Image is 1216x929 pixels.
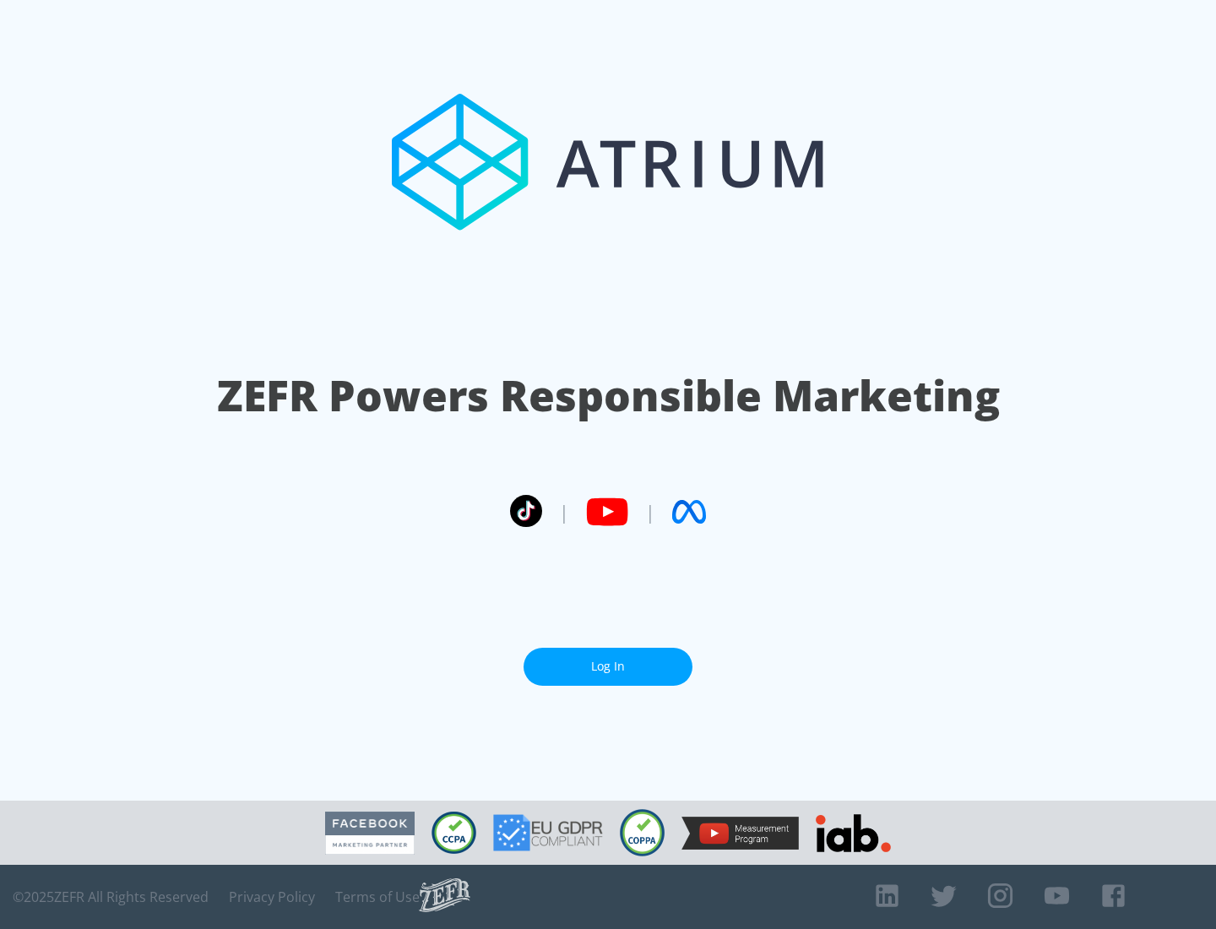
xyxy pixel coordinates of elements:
span: © 2025 ZEFR All Rights Reserved [13,888,209,905]
img: IAB [816,814,891,852]
a: Terms of Use [335,888,420,905]
img: CCPA Compliant [432,812,476,854]
img: COPPA Compliant [620,809,665,856]
img: YouTube Measurement Program [681,817,799,850]
span: | [645,499,655,524]
a: Log In [524,648,692,686]
a: Privacy Policy [229,888,315,905]
img: Facebook Marketing Partner [325,812,415,855]
span: | [559,499,569,524]
h1: ZEFR Powers Responsible Marketing [217,367,1000,425]
img: GDPR Compliant [493,814,603,851]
